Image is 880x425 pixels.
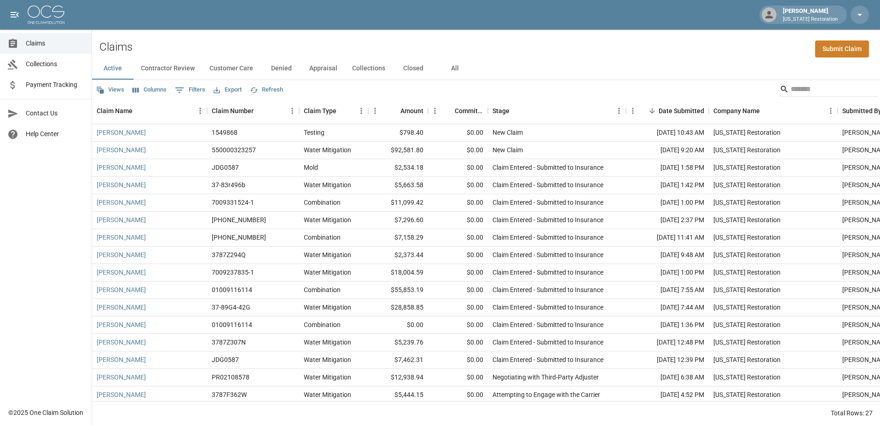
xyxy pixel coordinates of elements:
[304,390,351,399] div: Water Mitigation
[492,373,599,382] div: Negotiating with Third-Party Adjuster
[304,268,351,277] div: Water Mitigation
[97,233,146,242] a: [PERSON_NAME]
[626,194,709,212] div: [DATE] 1:00 PM
[713,215,781,224] div: Oregon Restoration
[428,351,488,369] div: $0.00
[304,233,341,242] div: Combination
[428,247,488,264] div: $0.00
[709,98,838,124] div: Company Name
[428,369,488,386] div: $0.00
[26,59,84,69] span: Collections
[626,281,709,299] div: [DATE] 7:55 AM
[207,98,299,124] div: Claim Number
[626,351,709,369] div: [DATE] 12:39 PM
[248,83,285,97] button: Refresh
[92,98,207,124] div: Claim Name
[428,299,488,316] div: $0.00
[212,98,254,124] div: Claim Number
[97,215,146,224] a: [PERSON_NAME]
[212,268,254,277] div: 7009237835-1
[97,355,146,364] a: [PERSON_NAME]
[212,128,237,137] div: 1549868
[428,386,488,404] div: $0.00
[304,285,341,294] div: Combination
[212,163,239,172] div: JDG0587
[492,303,603,312] div: Claim Entered - Submitted to Insurance
[92,57,880,80] div: dynamic tabs
[368,299,428,316] div: $28,858.85
[400,98,423,124] div: Amount
[492,268,603,277] div: Claim Entered - Submitted to Insurance
[304,355,351,364] div: Water Mitigation
[304,303,351,312] div: Water Mitigation
[779,6,841,23] div: [PERSON_NAME]
[304,250,351,259] div: Water Mitigation
[212,303,250,312] div: 37-89G4-42G
[442,104,455,117] button: Sort
[304,215,351,224] div: Water Mitigation
[92,57,133,80] button: Active
[492,355,603,364] div: Claim Entered - Submitted to Insurance
[26,39,84,48] span: Claims
[368,386,428,404] div: $5,444.15
[626,229,709,247] div: [DATE] 11:41 AM
[304,128,324,137] div: Testing
[336,104,349,117] button: Sort
[212,338,246,347] div: 3787Z307N
[212,180,245,190] div: 37-83r496b
[212,355,239,364] div: JDG0587
[831,408,873,418] div: Total Rows: 27
[97,198,146,207] a: [PERSON_NAME]
[8,408,83,417] div: © 2025 One Claim Solution
[133,104,145,117] button: Sort
[428,98,488,124] div: Committed Amount
[202,57,261,80] button: Customer Care
[626,177,709,194] div: [DATE] 1:42 PM
[212,215,266,224] div: 01-009-115488
[492,180,603,190] div: Claim Entered - Submitted to Insurance
[626,299,709,316] div: [DATE] 7:44 AM
[368,264,428,281] div: $18,004.59
[173,83,208,98] button: Show filters
[428,229,488,247] div: $0.00
[368,351,428,369] div: $7,462.31
[28,6,64,24] img: ocs-logo-white-transparent.png
[368,194,428,212] div: $11,099.42
[492,128,523,137] div: New Claim
[302,57,345,80] button: Appraisal
[713,355,781,364] div: Oregon Restoration
[212,250,246,259] div: 3787Z294Q
[646,104,659,117] button: Sort
[212,285,252,294] div: 01009116114
[659,98,704,124] div: Date Submitted
[304,320,341,329] div: Combination
[626,124,709,142] div: [DATE] 10:43 AM
[368,334,428,351] div: $5,239.76
[97,180,146,190] a: [PERSON_NAME]
[492,215,603,224] div: Claim Entered - Submitted to Insurance
[299,98,368,124] div: Claim Type
[368,212,428,229] div: $7,296.60
[97,128,146,137] a: [PERSON_NAME]
[492,233,603,242] div: Claim Entered - Submitted to Insurance
[368,142,428,159] div: $92,581.80
[133,57,202,80] button: Contractor Review
[368,247,428,264] div: $2,373.44
[428,159,488,177] div: $0.00
[97,320,146,329] a: [PERSON_NAME]
[368,177,428,194] div: $5,663.58
[304,98,336,124] div: Claim Type
[304,163,318,172] div: Mold
[304,198,341,207] div: Combination
[99,40,133,54] h2: Claims
[626,369,709,386] div: [DATE] 6:38 AM
[212,233,266,242] div: 01-009-213172
[626,104,640,118] button: Menu
[824,104,838,118] button: Menu
[428,334,488,351] div: $0.00
[212,390,247,399] div: 3787F362W
[97,390,146,399] a: [PERSON_NAME]
[626,142,709,159] div: [DATE] 9:20 AM
[626,264,709,281] div: [DATE] 1:00 PM
[304,145,351,155] div: Water Mitigation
